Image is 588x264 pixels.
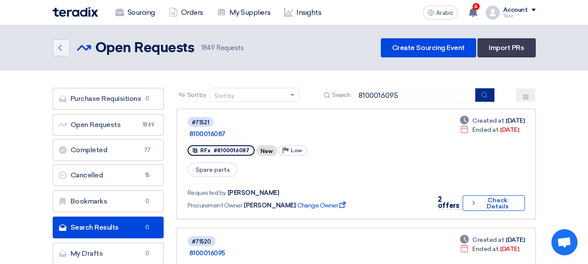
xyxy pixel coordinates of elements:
[291,147,302,154] font: Low
[229,8,270,17] font: My Suppliers
[71,120,121,129] font: Open Requests
[189,249,407,257] a: 8100016095
[472,126,498,134] font: Ended at
[189,249,225,257] font: 8100016095
[189,130,225,138] font: 8100016087
[472,236,504,244] font: Created at
[145,250,149,257] font: 0
[53,7,98,17] img: Teradix logo
[187,91,206,99] font: Sort by
[463,195,524,211] button: Check Details
[216,44,243,52] font: Requests
[506,236,524,244] font: [DATE]
[53,164,164,186] a: Cancelled15
[214,147,249,154] font: #8100016087
[53,88,164,110] a: Purchase Requisitions0
[354,89,476,102] input: Search by title or reference number
[53,190,164,212] a: Bookmarks0
[503,13,514,19] font: Yasir
[486,6,500,20] img: profile_test.png
[53,114,164,136] a: Open Requests1849
[71,171,103,179] font: Cancelled
[145,95,149,102] font: 0
[472,245,498,253] font: Ended at
[297,202,338,209] font: Change Owner
[145,198,149,204] font: 0
[145,172,150,178] font: 15
[71,249,103,257] font: My Drafts
[188,189,226,197] font: Requested by
[296,8,321,17] font: Insights
[53,217,164,238] a: Search Results0
[506,117,524,124] font: [DATE]
[200,147,211,154] font: RFx
[71,94,141,103] font: Purchase Requisitions
[128,8,155,17] font: Sourcing
[201,44,215,52] font: 1849
[214,92,235,100] font: Sort by
[474,3,478,10] font: 4
[477,38,535,57] a: Import PRs
[95,41,195,55] font: Open Requests
[188,202,242,209] font: Procurement Owner
[392,43,465,52] font: Create Sourcing Event
[53,139,164,161] a: Completed77
[423,6,458,20] button: Arabic
[192,238,211,245] font: #71520
[436,9,454,17] font: Arabic
[489,43,524,52] font: Import PRs
[500,245,519,253] font: [DATE]
[145,224,149,231] font: 0
[189,130,407,138] a: 8100016087
[192,119,209,126] font: #71521
[71,197,108,205] font: Bookmarks
[144,147,151,153] font: 77
[487,197,508,210] font: Check Details
[332,91,350,99] font: Search
[503,6,528,13] font: Account
[210,3,277,22] a: My Suppliers
[108,3,162,22] a: Sourcing
[181,8,203,17] font: Orders
[500,126,519,134] font: [DATE]
[472,117,504,124] font: Created at
[162,3,210,22] a: Orders
[71,146,108,154] font: Completed
[244,202,296,209] font: [PERSON_NAME]
[261,148,273,154] font: New
[142,121,155,128] font: 1849
[277,3,328,22] a: Insights
[438,195,459,210] font: 2 offers
[228,189,279,197] font: [PERSON_NAME]
[551,229,578,255] div: Open chat
[195,166,230,174] font: Spare parts
[71,223,119,231] font: Search Results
